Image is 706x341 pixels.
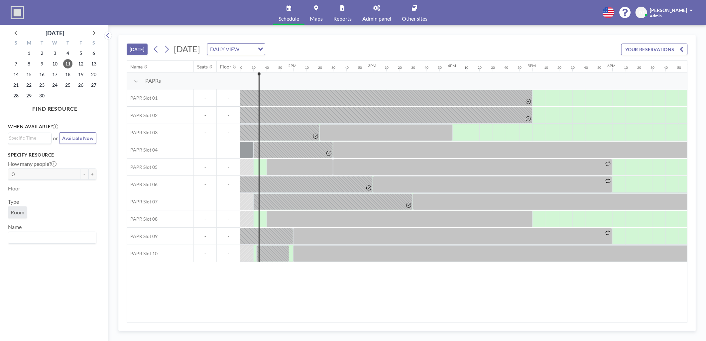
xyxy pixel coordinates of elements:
div: 50 [358,65,362,70]
span: Friday, September 26, 2025 [76,80,85,90]
input: Search for option [9,233,92,242]
div: Search for option [8,232,96,243]
span: Tuesday, September 16, 2025 [37,70,47,79]
span: - [194,199,216,205]
h4: FIND RESOURCE [8,103,102,112]
div: 50 [677,65,681,70]
span: or [53,135,58,142]
span: Sunday, September 28, 2025 [11,91,21,100]
span: Monday, September 8, 2025 [24,59,34,68]
div: 10 [305,65,309,70]
span: Admin panel [362,16,391,21]
button: [DATE] [127,44,148,55]
span: Reports [333,16,352,21]
span: Thursday, September 18, 2025 [63,70,72,79]
span: Tuesday, September 23, 2025 [37,80,47,90]
span: Admin [650,13,662,18]
div: T [61,39,74,48]
div: 50 [518,65,522,70]
span: Sunday, September 7, 2025 [11,59,21,68]
span: DAILY VIEW [209,45,241,54]
span: Saturday, September 6, 2025 [89,49,98,58]
span: Wednesday, September 3, 2025 [50,49,59,58]
div: Seats [197,64,208,70]
img: organization-logo [11,6,24,19]
div: 30 [650,65,654,70]
span: - [194,233,216,239]
input: Search for option [9,134,48,142]
span: Maps [310,16,323,21]
div: 4PM [448,63,456,68]
span: Saturday, September 13, 2025 [89,59,98,68]
label: How many people? [8,161,57,167]
span: Monday, September 15, 2025 [24,70,34,79]
div: S [87,39,100,48]
div: 7PM [687,63,695,68]
span: Saturday, September 20, 2025 [89,70,98,79]
span: Other sites [402,16,427,21]
span: PAPR Slot 07 [127,199,158,205]
div: 30 [491,65,495,70]
span: Thursday, September 25, 2025 [63,80,72,90]
span: PAPR Slot 06 [127,181,158,187]
span: - [217,112,240,118]
span: Tuesday, September 2, 2025 [37,49,47,58]
span: - [217,251,240,257]
div: 10 [624,65,628,70]
div: 20 [238,65,242,70]
span: PAPR Slot 03 [127,130,158,136]
div: Search for option [207,44,265,55]
button: + [88,169,96,180]
span: Thursday, September 4, 2025 [63,49,72,58]
label: Floor [8,185,20,192]
span: Wednesday, September 24, 2025 [50,80,59,90]
div: S [10,39,23,48]
div: Floor [220,64,231,70]
span: PAPR Slot 02 [127,112,158,118]
span: PAPR Slot 08 [127,216,158,222]
div: 5PM [528,63,536,68]
span: - [194,164,216,170]
span: - [194,216,216,222]
span: Monday, September 22, 2025 [24,80,34,90]
div: 20 [637,65,641,70]
span: Schedule [279,16,299,21]
div: 10 [544,65,548,70]
div: 30 [411,65,415,70]
span: - [217,199,240,205]
button: - [80,169,88,180]
span: PAPR Slot 09 [127,233,158,239]
span: Friday, September 12, 2025 [76,59,85,68]
div: 2PM [288,63,296,68]
span: Wednesday, September 10, 2025 [50,59,59,68]
div: T [36,39,49,48]
span: PAPR Slot 05 [127,164,158,170]
div: 20 [478,65,482,70]
span: - [194,112,216,118]
span: Monday, September 1, 2025 [24,49,34,58]
label: Name [8,224,22,230]
div: 20 [557,65,561,70]
span: Sunday, September 14, 2025 [11,70,21,79]
span: Sunday, September 21, 2025 [11,80,21,90]
div: 50 [278,65,282,70]
input: Search for option [241,45,254,54]
span: Friday, September 5, 2025 [76,49,85,58]
div: 20 [318,65,322,70]
div: 6PM [607,63,616,68]
span: [PERSON_NAME] [650,7,687,13]
div: 10 [385,65,389,70]
button: YOUR RESERVATIONS [621,44,688,55]
span: PAPRs [145,77,161,84]
span: - [217,233,240,239]
div: 40 [664,65,668,70]
h3: Specify resource [8,152,96,158]
div: 50 [597,65,601,70]
span: Room [11,209,24,216]
button: Available Now [59,132,96,144]
span: - [194,95,216,101]
div: W [49,39,61,48]
span: Friday, September 19, 2025 [76,70,85,79]
span: PAPR Slot 01 [127,95,158,101]
span: DJ [639,10,644,16]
